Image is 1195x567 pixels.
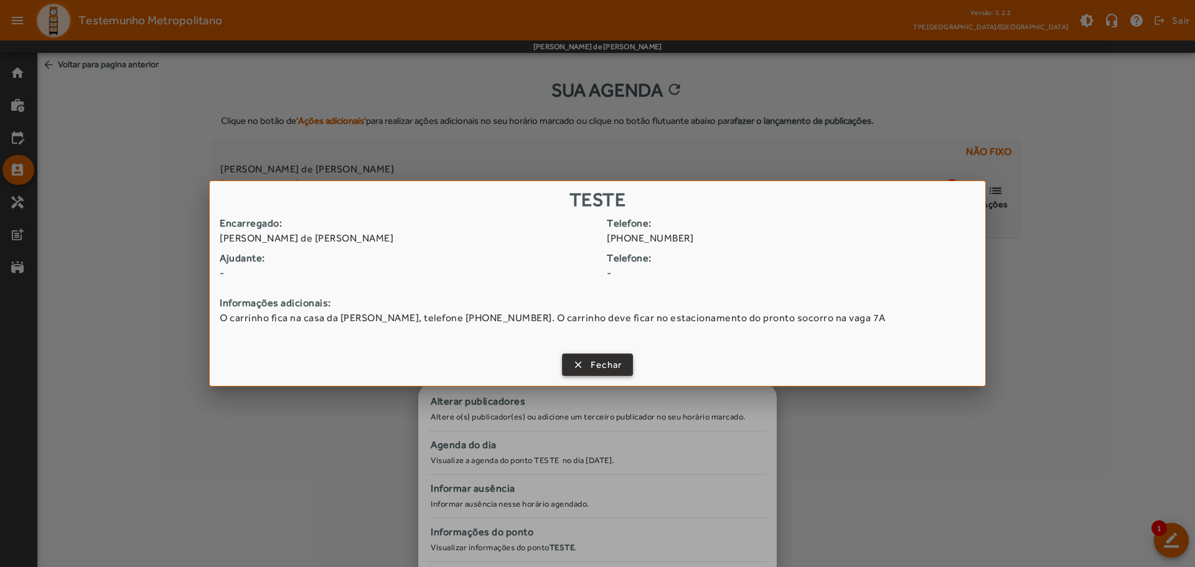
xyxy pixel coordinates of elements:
span: Fechar [591,358,622,372]
strong: Encarregado: [220,216,597,231]
strong: Informações adicionais: [220,296,975,311]
span: [PERSON_NAME] de [PERSON_NAME] [220,231,597,246]
span: - [220,266,597,281]
strong: Telefone: [607,216,985,231]
span: - [607,266,985,281]
span: [PHONE_NUMBER] [607,231,985,246]
strong: Ajudante: [220,251,597,266]
span: O carrinho fica na casa da [PERSON_NAME], telefone [PHONE_NUMBER]. O carrinho deve ficar no estac... [220,311,975,326]
button: Fechar [562,354,634,376]
strong: Telefone: [607,251,985,266]
h1: TESTE [210,181,985,215]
